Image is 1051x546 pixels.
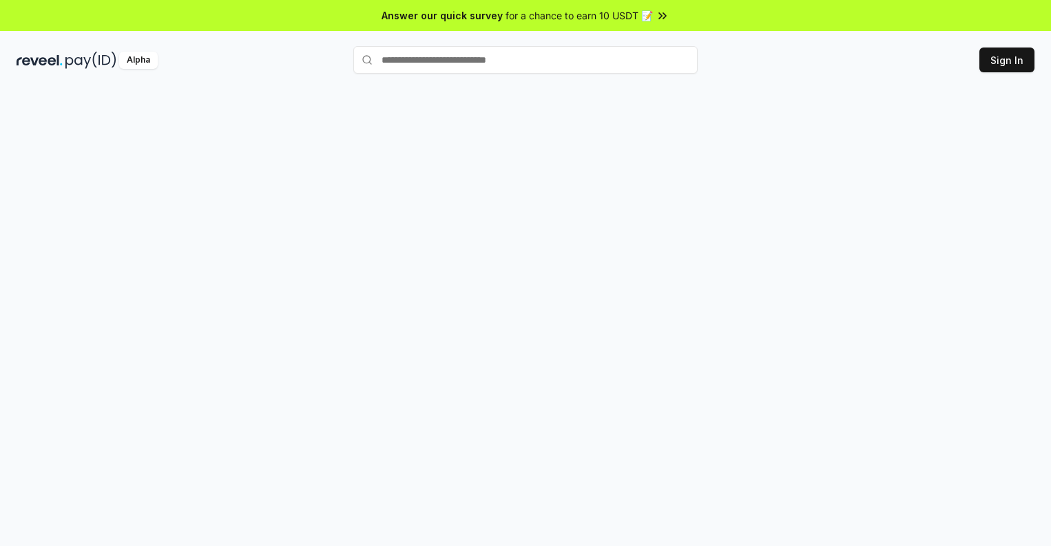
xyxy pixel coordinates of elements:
[119,52,158,69] div: Alpha
[382,8,503,23] span: Answer our quick survey
[65,52,116,69] img: pay_id
[506,8,653,23] span: for a chance to earn 10 USDT 📝
[979,48,1034,72] button: Sign In
[17,52,63,69] img: reveel_dark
